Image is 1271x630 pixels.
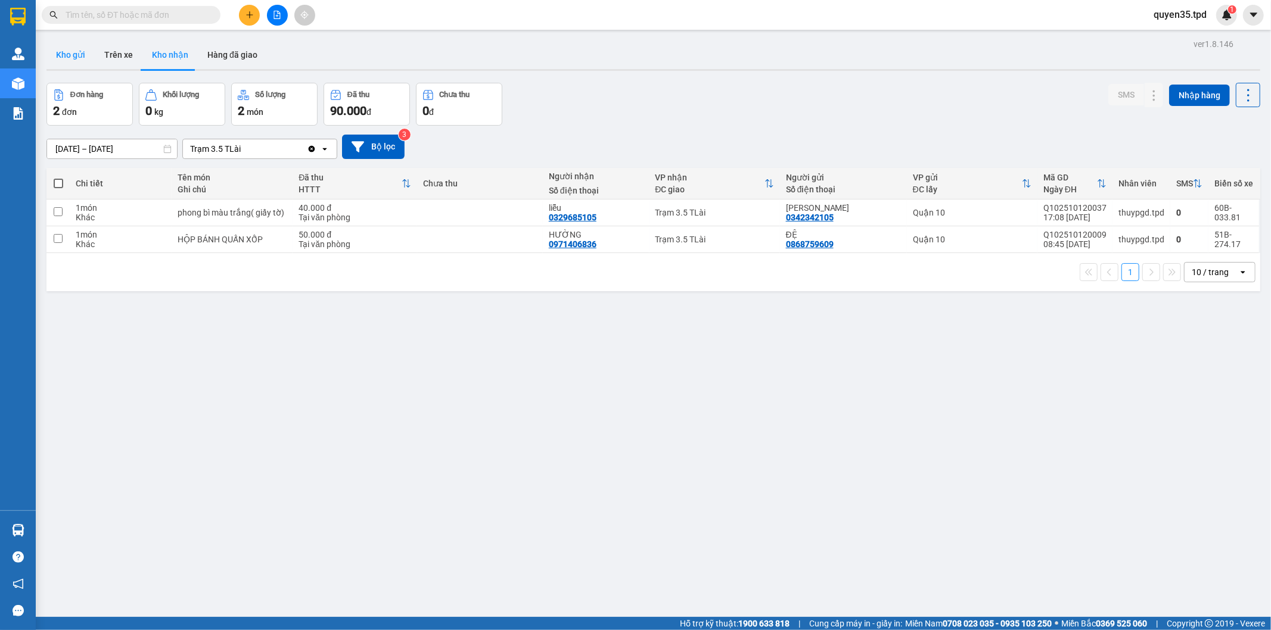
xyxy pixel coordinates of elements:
div: phong bì màu trắng( giấy tờ) [178,208,287,217]
sup: 3 [399,129,411,141]
svg: open [1238,267,1248,277]
button: aim [294,5,315,26]
div: 1 món [76,230,166,239]
img: warehouse-icon [12,77,24,90]
span: caret-down [1248,10,1259,20]
div: phạm đức dương [786,203,901,213]
input: Tìm tên, số ĐT hoặc mã đơn [66,8,206,21]
div: ĐỆ [786,230,901,239]
div: Q102510120009 [1043,230,1107,239]
div: Người nhận [549,171,644,181]
div: SMS [1176,179,1193,188]
div: Tại văn phòng [299,213,411,222]
button: Kho gửi [46,40,95,69]
div: Người gửi [786,173,901,182]
span: đơn [62,107,77,117]
svg: open [320,144,330,154]
button: Nhập hàng [1169,85,1230,106]
span: đ [366,107,371,117]
button: plus [239,5,260,26]
button: Khối lượng0kg [139,83,225,126]
input: Selected Trạm 3.5 TLài. [242,143,243,155]
input: Select a date range. [47,139,177,158]
div: cúc [94,39,169,53]
div: 0971406836 [549,239,596,249]
sup: 1 [1228,5,1236,14]
div: Số điện thoại [786,185,901,194]
div: Quận 10 [913,208,1031,217]
span: question-circle [13,551,24,563]
span: Hỗ trợ kỹ thuật: [680,617,790,630]
img: icon-new-feature [1222,10,1232,20]
button: Kho nhận [142,40,198,69]
span: CR : [9,78,27,91]
span: Cung cấp máy in - giấy in: [809,617,902,630]
span: ⚪️ [1055,621,1058,626]
span: Gửi: [10,11,29,24]
div: thuypgd.tpd [1118,208,1164,217]
button: caret-down [1243,5,1264,26]
div: Trạm 3.5 TLài [10,10,85,39]
div: VP gửi [913,173,1022,182]
div: Ghi chú [178,185,287,194]
span: search [49,11,58,19]
div: 40.000 [9,77,87,91]
button: 1 [1121,263,1139,281]
span: notification [13,578,24,590]
img: warehouse-icon [12,524,24,537]
div: Ngày ĐH [1043,185,1097,194]
div: liễu [549,203,644,213]
span: Miền Nam [905,617,1052,630]
div: Khác [76,213,166,222]
div: 0 [1176,208,1202,217]
button: SMS [1108,84,1144,105]
div: Quận 10 [913,235,1031,244]
div: Chưa thu [423,179,537,188]
span: | [1156,617,1158,630]
span: đ [429,107,434,117]
div: Đã thu [347,91,369,99]
button: Bộ lọc [342,135,405,159]
div: Biển số xe [1214,179,1253,188]
button: Hàng đã giao [198,40,267,69]
div: thuypgd.tpd [1118,235,1164,244]
div: Chi tiết [76,179,166,188]
div: Q102510120037 [1043,203,1107,213]
span: 90.000 [330,104,366,118]
div: Tên món [178,173,287,182]
span: 2 [53,104,60,118]
span: 0 [422,104,429,118]
div: Số điện thoại [549,186,644,195]
div: Nhân viên [1118,179,1164,188]
div: Trạm 3.5 TLài [655,235,774,244]
div: Số lượng [255,91,285,99]
div: ver 1.8.146 [1194,38,1233,51]
div: Khác [76,239,166,249]
span: Miền Bắc [1061,617,1147,630]
span: món [247,107,263,117]
div: HỘP BÁNH QUẤN XỐP [178,235,287,244]
div: 0868759609 [786,239,834,249]
div: 0342342105 [786,213,834,222]
div: HTTT [299,185,402,194]
div: quyền [10,39,85,53]
div: 08:45 [DATE] [1043,239,1107,249]
span: 0 [145,104,152,118]
button: Đã thu90.000đ [324,83,410,126]
th: Toggle SortBy [907,168,1037,199]
th: Toggle SortBy [650,168,780,199]
div: Chưa thu [440,91,470,99]
div: Mã GD [1043,173,1097,182]
th: Toggle SortBy [293,168,417,199]
button: Trên xe [95,40,142,69]
div: 60B-033.81 [1214,203,1253,222]
button: file-add [267,5,288,26]
div: Quận 10 [94,10,169,39]
strong: 0369 525 060 [1096,619,1147,628]
strong: 1900 633 818 [738,619,790,628]
div: 1 món [76,203,166,213]
div: ĐC lấy [913,185,1022,194]
strong: 0708 023 035 - 0935 103 250 [943,619,1052,628]
svg: Clear value [307,144,316,154]
span: 1 [1230,5,1234,14]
